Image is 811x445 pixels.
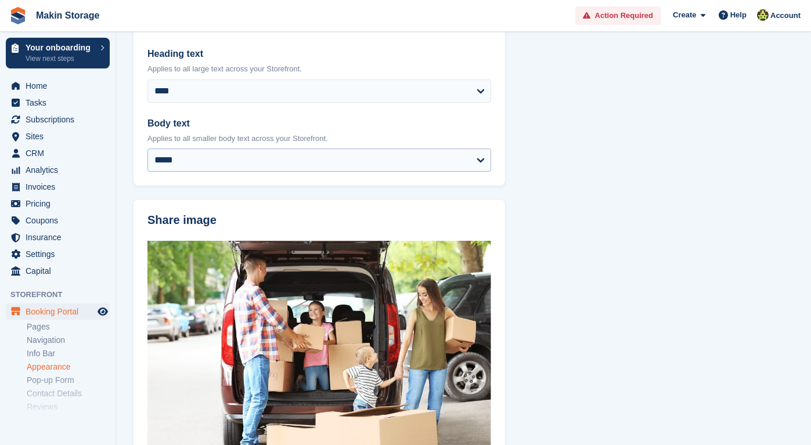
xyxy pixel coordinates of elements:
[26,128,95,144] span: Sites
[27,375,110,386] a: Pop-up Form
[147,214,491,227] h2: Share image
[730,9,747,21] span: Help
[27,321,110,332] a: Pages
[6,212,110,229] a: menu
[6,145,110,161] a: menu
[6,196,110,212] a: menu
[26,111,95,128] span: Subscriptions
[9,7,27,24] img: stora-icon-8386f47178a22dfd0bd8f6a31ec36ba5ce8667c1dd55bd0f319d3a0aa187defe.svg
[6,303,110,320] a: menu
[6,78,110,94] a: menu
[26,53,95,64] p: View next steps
[321,23,362,32] a: Learn more
[26,78,95,94] span: Home
[6,38,110,68] a: Your onboarding View next steps
[575,6,661,26] a: Action Required
[26,212,95,229] span: Coupons
[770,10,801,21] span: Account
[26,303,95,320] span: Booking Portal
[27,415,110,426] a: Footer Banner
[147,47,491,61] label: Heading text
[673,9,696,21] span: Create
[26,179,95,195] span: Invoices
[27,335,110,346] a: Navigation
[10,289,116,301] span: Storefront
[26,246,95,262] span: Settings
[595,10,653,21] span: Action Required
[6,229,110,245] a: menu
[26,44,95,52] p: Your onboarding
[27,361,110,372] a: Appearance
[147,133,491,144] p: Applies to all smaller body text across your Storefront.
[757,9,769,21] img: Makin Storage Team
[27,388,110,399] a: Contact Details
[96,305,110,319] a: Preview store
[26,145,95,161] span: CRM
[26,95,95,111] span: Tasks
[6,162,110,178] a: menu
[6,179,110,195] a: menu
[6,95,110,111] a: menu
[6,111,110,128] a: menu
[27,348,110,359] a: Info Bar
[6,263,110,279] a: menu
[6,246,110,262] a: menu
[26,196,95,212] span: Pricing
[26,229,95,245] span: Insurance
[147,117,491,131] label: Body text
[27,401,110,413] a: Reviews
[147,63,491,75] p: Applies to all large text across your Storefront.
[26,263,95,279] span: Capital
[6,128,110,144] a: menu
[31,6,104,25] a: Makin Storage
[26,162,95,178] span: Analytics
